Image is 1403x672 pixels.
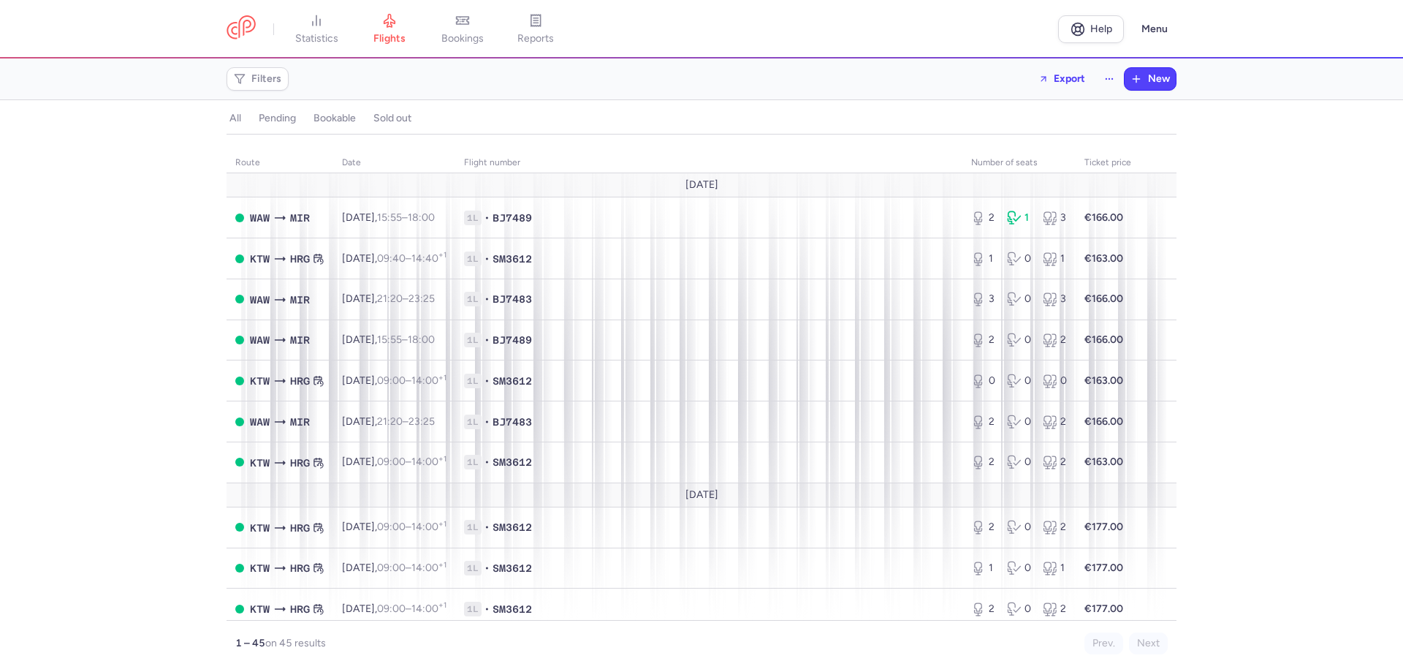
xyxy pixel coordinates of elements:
[377,252,446,265] span: –
[1007,455,1031,469] div: 0
[1007,292,1031,306] div: 0
[250,601,270,617] span: KTW
[493,561,532,575] span: SM3612
[1084,374,1123,387] strong: €163.00
[1007,333,1031,347] div: 0
[265,637,326,649] span: on 45 results
[408,211,435,224] time: 18:00
[1084,415,1123,428] strong: €166.00
[971,252,995,266] div: 1
[342,456,446,468] span: [DATE],
[377,211,402,224] time: 15:55
[1054,73,1085,84] span: Export
[1084,252,1123,265] strong: €163.00
[377,211,435,224] span: –
[342,292,435,305] span: [DATE],
[438,519,446,529] sup: +1
[484,561,490,575] span: •
[250,332,270,348] span: WAW
[1084,562,1123,574] strong: €177.00
[377,374,446,387] span: –
[464,561,482,575] span: 1L
[408,415,435,428] time: 23:25
[250,560,270,576] span: KTW
[227,68,288,90] button: Filters
[971,374,995,388] div: 0
[250,520,270,536] span: KTW
[971,211,995,225] div: 2
[408,292,435,305] time: 23:25
[971,561,995,575] div: 1
[251,73,281,85] span: Filters
[377,252,406,265] time: 09:40
[280,13,353,45] a: statistics
[438,454,446,464] sup: +1
[464,333,482,347] span: 1L
[464,211,482,225] span: 1L
[259,112,296,125] h4: pending
[290,414,310,430] span: MIR
[377,374,406,387] time: 09:00
[441,32,484,45] span: bookings
[377,333,402,346] time: 15:55
[250,210,270,226] span: WAW
[493,455,532,469] span: SM3612
[290,210,310,226] span: MIR
[1076,152,1140,174] th: Ticket price
[499,13,572,45] a: reports
[250,455,270,471] span: KTW
[484,520,490,535] span: •
[1043,252,1067,266] div: 1
[1084,521,1123,533] strong: €177.00
[353,13,426,45] a: flights
[971,333,995,347] div: 2
[290,292,310,308] span: MIR
[493,520,532,535] span: SM3612
[1029,67,1095,91] button: Export
[1007,561,1031,575] div: 0
[484,415,490,429] span: •
[342,415,435,428] span: [DATE],
[438,560,446,570] sup: +1
[250,414,270,430] span: WAW
[1125,68,1176,90] button: New
[493,292,532,306] span: BJ7483
[1090,23,1112,34] span: Help
[1007,374,1031,388] div: 0
[377,603,446,615] span: –
[1084,603,1123,615] strong: €177.00
[493,211,532,225] span: BJ7489
[377,292,403,305] time: 21:20
[342,521,446,533] span: [DATE],
[377,456,446,468] span: –
[464,455,482,469] span: 1L
[411,562,446,574] time: 14:00
[685,179,718,191] span: [DATE]
[971,415,995,429] div: 2
[1007,415,1031,429] div: 0
[1084,292,1123,305] strong: €166.00
[1043,415,1067,429] div: 2
[484,292,490,306] span: •
[464,520,482,535] span: 1L
[295,32,338,45] span: statistics
[1043,211,1067,225] div: 3
[971,292,995,306] div: 3
[1043,561,1067,575] div: 1
[342,562,446,574] span: [DATE],
[377,415,403,428] time: 21:20
[464,602,482,616] span: 1L
[408,333,435,346] time: 18:00
[517,32,554,45] span: reports
[484,211,490,225] span: •
[235,637,265,649] strong: 1 – 45
[438,250,446,260] sup: +1
[227,15,256,42] a: CitizenPlane red outlined logo
[464,252,482,266] span: 1L
[342,603,446,615] span: [DATE],
[426,13,499,45] a: bookings
[455,152,962,174] th: Flight number
[342,211,435,224] span: [DATE],
[464,415,482,429] span: 1L
[411,521,446,533] time: 14:00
